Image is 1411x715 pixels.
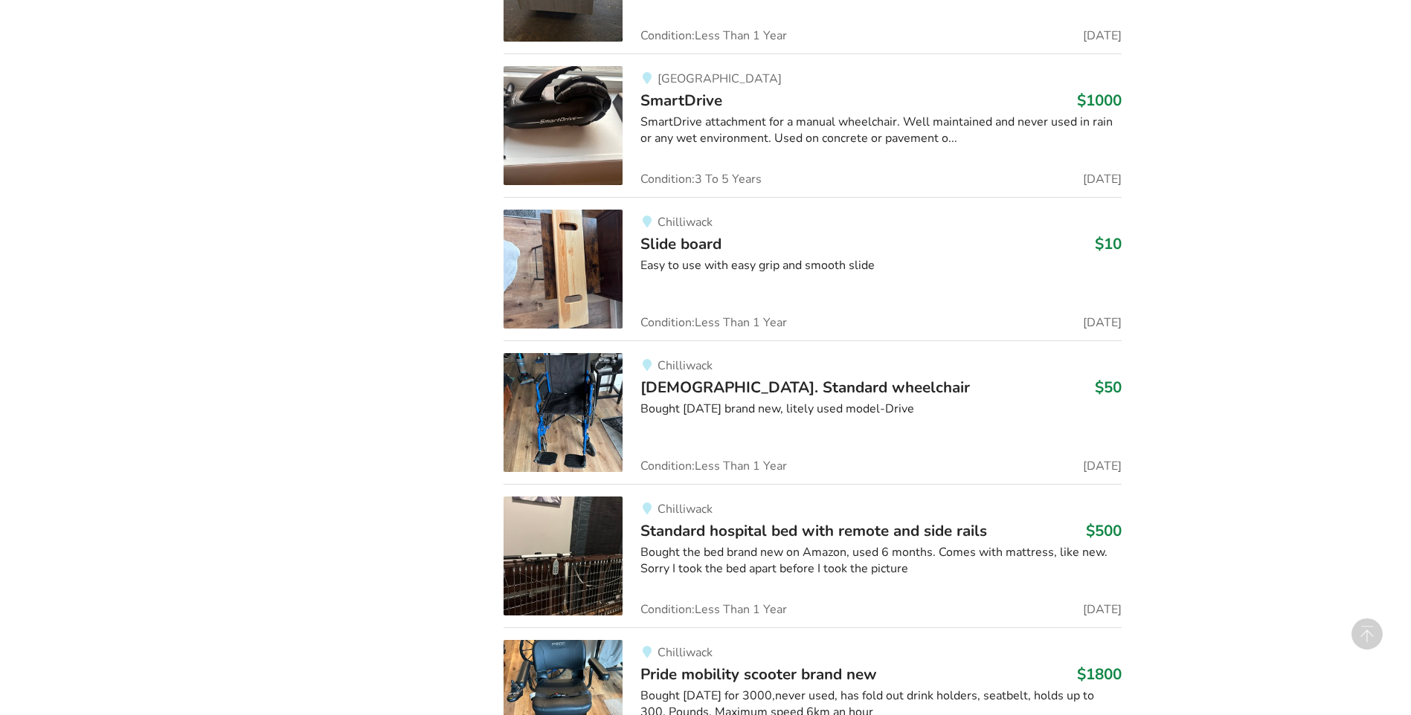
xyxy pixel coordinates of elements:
h3: $1800 [1077,664,1122,684]
span: Pride mobility scooter brand new [640,664,877,685]
a: transfer aids-slide boardChilliwackSlide board$10Easy to use with easy grip and smooth slideCondi... [504,197,1122,340]
img: mobility-6 months old. standard wheelchair [504,353,623,472]
span: [DATE] [1083,30,1122,42]
span: [DATE] [1083,317,1122,329]
a: mobility-6 months old. standard wheelchair Chilliwack[DEMOGRAPHIC_DATA]. Standard wheelchair$50Bo... [504,340,1122,484]
a: mobility-smartdrive [GEOGRAPHIC_DATA]SmartDrive$1000SmartDrive attachment for a manual wheelchair... [504,54,1122,197]
div: Easy to use with easy grip and smooth slide [640,257,1122,274]
span: Condition: 3 To 5 Years [640,173,762,185]
span: Chilliwack [658,644,713,661]
span: Condition: Less Than 1 Year [640,317,787,329]
span: Condition: Less Than 1 Year [640,30,787,42]
div: Bought [DATE] brand new, litely used model-Drive [640,401,1122,418]
span: Condition: Less Than 1 Year [640,604,787,615]
span: Standard hospital bed with remote and side rails [640,520,987,541]
div: Bought the bed brand new on Amazon, used 6 months. Comes with mattress, like new. Sorry I took th... [640,544,1122,578]
h3: $1000 [1077,91,1122,110]
h3: $10 [1095,234,1122,253]
div: SmartDrive attachment for a manual wheelchair. Well maintained and never used in rain or any wet ... [640,114,1122,148]
span: Chilliwack [658,357,713,374]
span: [GEOGRAPHIC_DATA] [658,71,782,87]
span: [DEMOGRAPHIC_DATA]. Standard wheelchair [640,377,970,398]
span: Chilliwack [658,214,713,230]
img: bedroom equipment-standard hospital bed with remote and side rails [504,496,623,615]
span: Slide board [640,233,721,254]
a: bedroom equipment-standard hospital bed with remote and side railsChilliwackStandard hospital bed... [504,484,1122,627]
span: [DATE] [1083,460,1122,472]
span: [DATE] [1083,604,1122,615]
span: Condition: Less Than 1 Year [640,460,787,472]
img: transfer aids-slide board [504,210,623,329]
span: Chilliwack [658,501,713,517]
img: mobility-smartdrive [504,66,623,185]
span: SmartDrive [640,90,722,111]
h3: $50 [1095,378,1122,397]
h3: $500 [1086,521,1122,540]
span: [DATE] [1083,173,1122,185]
